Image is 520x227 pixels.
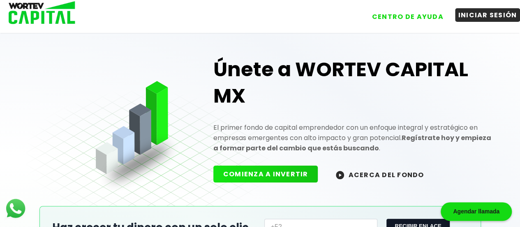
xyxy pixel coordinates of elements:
[213,133,491,153] strong: Regístrate hoy y empieza a formar parte del cambio que estás buscando
[4,197,27,220] img: logos_whatsapp-icon.242b2217.svg
[361,4,447,23] a: CENTRO DE AYUDA
[213,169,326,179] a: COMIENZA A INVERTIR
[213,56,494,109] h1: Únete a WORTEV CAPITAL MX
[441,202,512,221] div: Agendar llamada
[336,171,344,179] img: wortev-capital-acerca-del-fondo
[326,166,434,183] button: ACERCA DEL FONDO
[213,166,318,183] button: COMIENZA A INVERTIR
[369,10,447,23] button: CENTRO DE AYUDA
[213,122,494,153] p: El primer fondo de capital emprendedor con un enfoque integral y estratégico en empresas emergent...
